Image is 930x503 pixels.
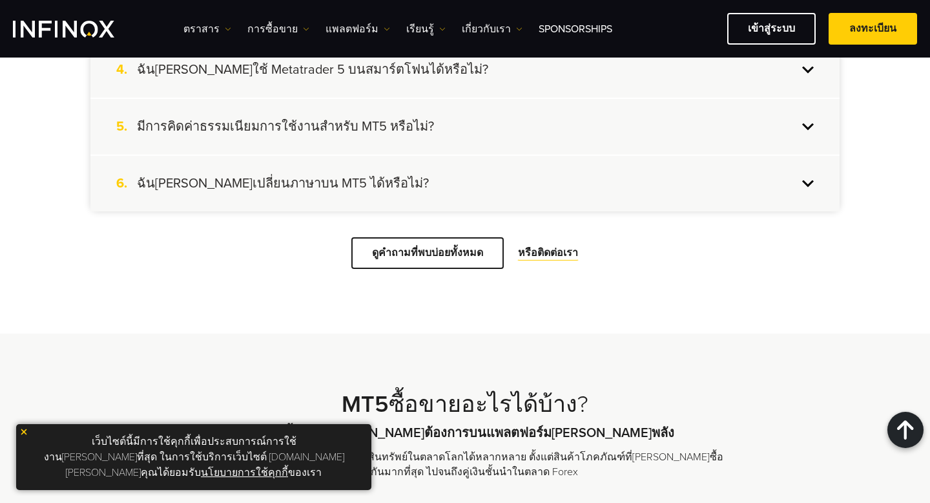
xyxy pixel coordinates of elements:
[137,61,488,78] h4: ฉัน[PERSON_NAME]ใช้ Metatrader 5 บนสมาร์ตโฟนได้หรือไม่?
[247,21,309,37] a: การซื้อขาย
[23,431,365,484] p: เว็บไซต์นี้มีการใช้คุกกี้เพื่อประสบการณ์การใช้งาน[PERSON_NAME]ที่สุด ในการใช้บริการเว็บไซต์ [DOMA...
[829,13,917,45] a: ลงทะเบียน
[406,21,446,37] a: เรียนรู้
[13,21,145,37] a: INFINOX Logo
[116,175,137,192] span: 6.
[342,391,389,418] strong: MT5
[727,13,816,45] a: เข้าสู่ระบบ
[351,237,504,269] a: ดูคำถามที่พบบ่อยทั้งหมด
[462,21,522,37] a: เกี่ยวกับเรา
[183,21,231,37] a: ตราสาร
[116,61,137,78] span: 4.
[116,118,137,135] span: 5.
[256,425,674,441] strong: เลือกซื้อขาย[PERSON_NAME]ต้องการบนแพลตฟอร์ม[PERSON_NAME]พลัง
[137,175,429,192] h4: ฉัน[PERSON_NAME]เปลี่ยนภาษาบน MT5 ได้หรือไม่?
[19,427,28,436] img: yellow close icon
[539,21,612,37] a: Sponsorships
[207,388,723,422] h2: ซื้อขายอะไรได้บ้าง?
[137,118,434,135] h4: มีการคิดค่าธรรมเนียมการใช้งานสำหรับ MT5 หรือไม่?
[325,21,390,37] a: แพลตฟอร์ม
[207,450,723,480] p: ที่ INFINOX [PERSON_NAME]ซื้อขายสินทรัพย์ในตลาดโลกได้หลากหลาย ตั้งแต่สินค้าโภคภัณฑ์ที่[PERSON_NAM...
[201,466,288,479] a: นโยบายการใช้คุกกี้
[517,246,579,260] a: หรือติดต่อเรา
